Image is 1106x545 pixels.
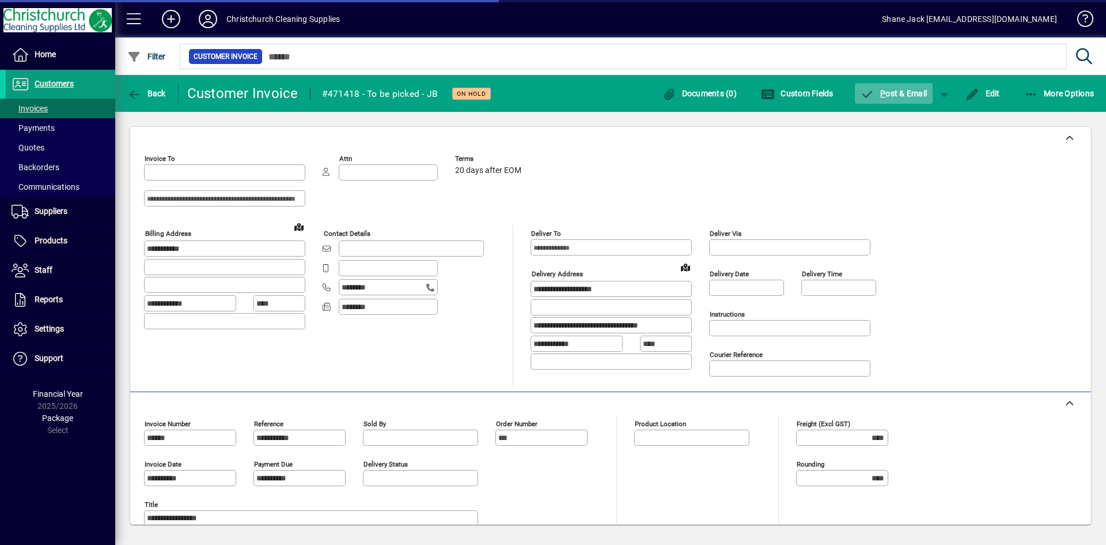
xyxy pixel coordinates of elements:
[965,89,1000,98] span: Edit
[455,155,524,163] span: Terms
[676,258,695,276] a: View on map
[12,182,79,191] span: Communications
[761,89,834,98] span: Custom Fields
[127,89,166,98] span: Back
[35,50,56,59] span: Home
[145,501,158,509] mat-label: Title
[710,230,741,238] mat-label: Deliver via
[124,83,169,104] button: Back
[6,177,115,197] a: Communications
[457,90,486,97] span: On hold
[496,420,537,428] mat-label: Order number
[187,84,298,103] div: Customer Invoice
[1024,89,1094,98] span: More Options
[322,85,438,103] div: #471418 - To be picked - JB
[363,420,386,428] mat-label: Sold by
[363,460,408,468] mat-label: Delivery status
[127,52,166,61] span: Filter
[35,206,67,216] span: Suppliers
[35,324,64,333] span: Settings
[6,315,115,344] a: Settings
[190,9,226,29] button: Profile
[254,420,283,428] mat-label: Reference
[33,389,83,399] span: Financial Year
[1021,83,1097,104] button: More Options
[226,10,340,28] div: Christchurch Cleaning Supplies
[124,46,169,67] button: Filter
[855,83,933,104] button: Post & Email
[6,344,115,373] a: Support
[6,118,115,138] a: Payments
[339,155,352,163] mat-label: Attn
[35,79,74,88] span: Customers
[145,420,191,428] mat-label: Invoice number
[35,265,52,275] span: Staff
[254,460,293,468] mat-label: Payment due
[6,138,115,157] a: Quotes
[42,414,73,423] span: Package
[153,9,190,29] button: Add
[35,295,63,304] span: Reports
[115,83,179,104] app-page-header-button: Back
[455,166,521,175] span: 20 days after EOM
[531,230,561,238] mat-label: Deliver To
[802,270,842,278] mat-label: Delivery time
[882,10,1057,28] div: Shane Jack [EMAIL_ADDRESS][DOMAIN_NAME]
[710,270,749,278] mat-label: Delivery date
[1069,2,1092,40] a: Knowledge Base
[861,89,927,98] span: ost & Email
[12,123,55,133] span: Payments
[710,310,745,318] mat-label: Instructions
[758,83,836,104] button: Custom Fields
[12,163,59,172] span: Backorders
[35,236,67,245] span: Products
[662,89,737,98] span: Documents (0)
[12,104,48,113] span: Invoices
[6,157,115,177] a: Backorders
[797,420,850,428] mat-label: Freight (excl GST)
[6,256,115,285] a: Staff
[635,420,686,428] mat-label: Product location
[659,83,740,104] button: Documents (0)
[6,197,115,226] a: Suppliers
[6,227,115,255] a: Products
[194,51,257,62] span: Customer Invoice
[963,83,1003,104] button: Edit
[290,217,308,236] a: View on map
[6,285,115,314] a: Reports
[797,460,824,468] mat-label: Rounding
[880,89,885,98] span: P
[6,40,115,69] a: Home
[145,155,175,163] mat-label: Invoice To
[6,99,115,118] a: Invoices
[35,354,63,363] span: Support
[145,460,181,468] mat-label: Invoice date
[710,351,763,359] mat-label: Courier Reference
[12,143,44,152] span: Quotes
